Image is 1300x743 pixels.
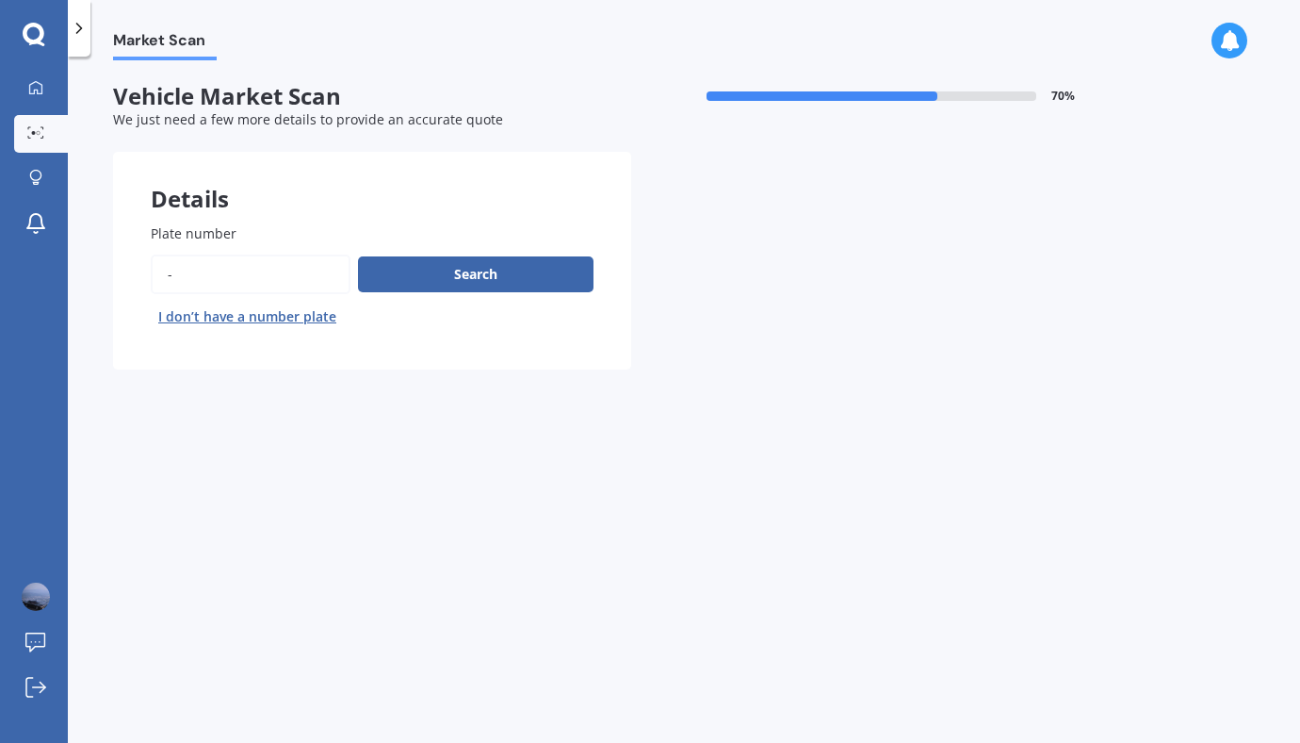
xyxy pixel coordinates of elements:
span: Vehicle Market Scan [113,83,631,110]
span: We just need a few more details to provide an accurate quote [113,110,503,128]
input: Enter plate number [151,255,350,294]
button: Search [358,256,593,292]
img: ACg8ocIjYKYHW9HIONXLgfadnpbdgZKhnEWWP0GPbSEjiu3KGK2xJVsv=s96-c [22,583,50,611]
button: I don’t have a number plate [151,302,344,332]
span: Plate number [151,224,236,242]
div: Details [113,152,631,208]
span: 70 % [1051,90,1075,103]
span: Market Scan [113,31,217,57]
